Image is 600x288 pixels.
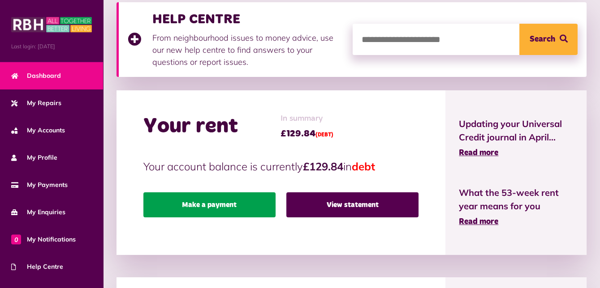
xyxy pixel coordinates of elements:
button: Search [519,24,578,55]
h2: Your rent [143,114,238,140]
span: Dashboard [11,71,61,80]
a: View statement [286,192,419,217]
span: In summary [281,113,333,125]
span: My Enquiries [11,208,65,217]
strong: £129.84 [303,160,343,173]
span: Updating your Universal Credit journal in April... [459,117,573,144]
a: Updating your Universal Credit journal in April... Read more [459,117,573,159]
span: My Payments [11,180,68,190]
span: Last login: [DATE] [11,42,92,51]
span: My Notifications [11,235,76,244]
span: debt [352,160,375,173]
span: My Repairs [11,98,61,108]
span: 0 [11,234,21,244]
span: My Accounts [11,126,65,135]
span: £129.84 [281,127,333,140]
span: Search [530,24,555,55]
h3: HELP CENTRE [152,11,344,27]
p: From neighbourhood issues to money advice, use our new help centre to find answers to your questi... [152,32,344,68]
span: Read more [459,149,498,157]
span: Help Centre [11,262,63,271]
span: Read more [459,218,498,226]
p: Your account balance is currently in [143,158,419,174]
span: My Profile [11,153,57,162]
span: What the 53-week rent year means for you [459,186,573,213]
a: Make a payment [143,192,276,217]
a: What the 53-week rent year means for you Read more [459,186,573,228]
span: (DEBT) [315,132,333,138]
img: MyRBH [11,16,92,34]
